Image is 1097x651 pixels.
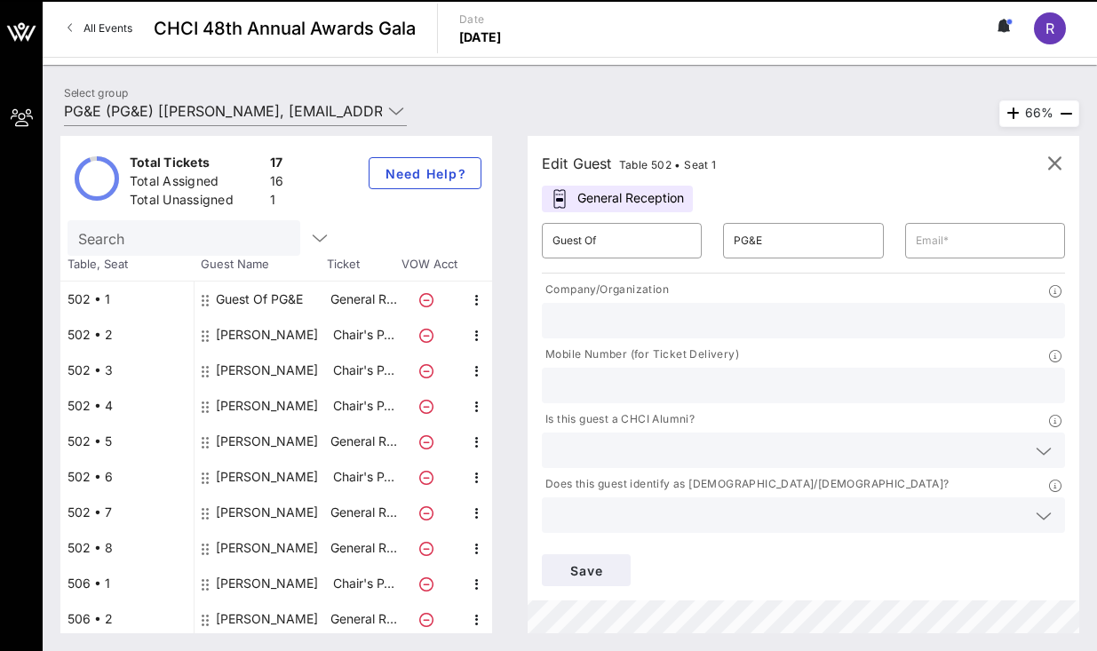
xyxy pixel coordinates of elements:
span: All Events [83,21,132,35]
p: Company/Organization [542,281,669,299]
p: Chair's P… [328,459,399,495]
div: 502 • 8 [60,530,194,566]
span: CHCI 48th Annual Awards Gala [154,15,416,42]
span: Table, Seat [60,256,194,274]
label: Select group [64,86,128,99]
p: [DATE] [459,28,502,46]
div: Julie Chase [216,495,318,530]
p: Chair's P… [328,566,399,601]
div: Guest Of PG&E [216,282,303,317]
div: General Reception [542,186,693,212]
div: 502 • 3 [60,353,194,388]
div: Eve Maldonado O'Toole [216,424,318,459]
div: 502 • 1 [60,282,194,317]
p: Is this guest a CHCI Alumni? [542,410,695,429]
p: General R… [328,530,399,566]
p: Chair's P… [328,353,399,388]
a: All Events [57,14,143,43]
div: Yvonne McIntyre [216,459,318,495]
input: First Name* [552,226,691,255]
div: 502 • 4 [60,388,194,424]
div: Vanessa Valdez [216,566,318,601]
button: Need Help? [369,157,481,189]
div: Catherine Pino [216,353,318,388]
p: General R… [328,495,399,530]
p: Chair's P… [328,388,399,424]
div: 502 • 5 [60,424,194,459]
span: Table 502 • Seat 1 [619,158,717,171]
p: Mobile Number (for Ticket Delivery) [542,345,739,364]
div: Jonathan Coussimano [216,530,318,566]
p: General R… [328,424,399,459]
p: General R… [328,601,399,637]
span: Ticket [327,256,398,274]
div: Total Tickets [130,154,263,176]
span: Need Help? [384,166,466,181]
span: Save [556,563,616,578]
div: Ingrid Duran [216,388,318,424]
p: Does this guest identify as [DEMOGRAPHIC_DATA]/[DEMOGRAPHIC_DATA]? [542,475,949,494]
p: Dietary Restrictions [542,540,652,559]
p: Chair's P… [328,317,399,353]
div: 17 [270,154,284,176]
div: 16 [270,172,284,195]
div: Total Assigned [130,172,263,195]
input: Last Name* [734,226,872,255]
div: 506 • 2 [60,601,194,637]
p: Date [459,11,502,28]
div: Damien Padilla [216,601,318,637]
div: Amalia Grobbel [216,317,318,353]
div: Edit Guest [542,151,717,176]
div: 502 • 7 [60,495,194,530]
div: 502 • 6 [60,459,194,495]
button: Save [542,554,631,586]
input: Email* [916,226,1054,255]
span: VOW Acct [398,256,460,274]
div: 502 • 2 [60,317,194,353]
div: 1 [270,191,284,213]
div: 506 • 1 [60,566,194,601]
span: R [1045,20,1054,37]
div: Total Unassigned [130,191,263,213]
div: 66% [999,100,1079,127]
p: General R… [328,282,399,317]
span: Guest Name [194,256,327,274]
div: R [1034,12,1066,44]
